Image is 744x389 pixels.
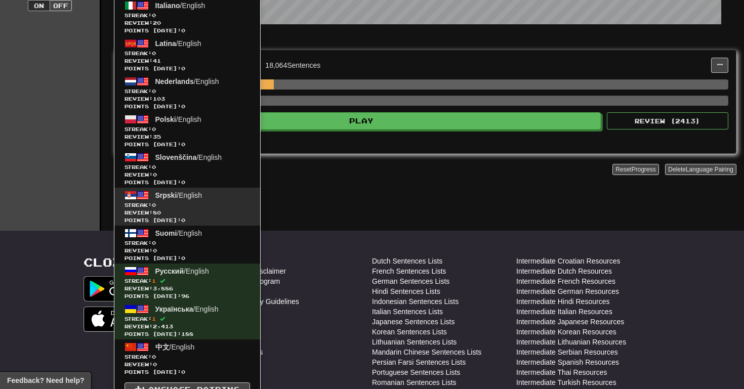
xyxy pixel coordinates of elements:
[516,307,612,317] a: Intermediate Italian Resources
[152,316,156,322] span: 1
[155,229,177,237] span: Suomi
[125,171,250,179] span: Review: 0
[114,264,260,301] a: Русский/EnglishStreak:1 Review:3,886Points [DATE]:96
[372,357,466,367] a: Persian Farsi Sentences Lists
[372,347,481,357] a: Mandarin Chinese Sentences Lists
[114,188,260,226] a: Srpski/EnglishStreak:0 Review:80Points [DATE]:0
[155,39,201,48] span: / English
[372,296,459,307] a: Indonesian Sentences Lists
[125,368,250,376] span: Points [DATE]: 0
[155,191,202,199] span: / English
[125,323,250,330] span: Review: 2,413
[155,2,180,10] span: Italiano
[228,296,299,307] a: Community Guidelines
[372,256,442,266] a: Dutch Sentences Lists
[155,2,205,10] span: / English
[84,256,188,269] a: Clozemaster
[114,34,736,45] p: In Progress
[125,361,250,368] span: Review: 0
[152,240,156,246] span: 0
[155,153,197,161] span: Slovenščina
[125,247,250,254] span: Review: 0
[155,267,184,275] span: Русский
[125,88,250,95] span: Streak:
[516,337,626,347] a: Intermediate Lithuanian Resources
[372,327,447,337] a: Korean Sentences Lists
[114,226,260,264] a: Suomi/EnglishStreak:0 Review:0Points [DATE]:0
[125,217,250,224] span: Points [DATE]: 0
[372,377,457,387] a: Romanian Sentences Lists
[125,353,250,361] span: Streak:
[125,57,250,65] span: Review: 41
[125,330,250,338] span: Points [DATE]: 188
[125,201,250,209] span: Streak:
[84,276,169,301] img: Get it on Google Play
[607,112,728,129] button: Review (2413)
[125,50,250,57] span: Streak:
[114,36,260,74] a: Latina/EnglishStreak:0 Review:41Points [DATE]:0
[125,277,250,285] span: Streak:
[516,317,624,327] a: Intermediate Japanese Resources
[152,88,156,94] span: 0
[372,337,457,347] a: Lithuanian Sentences Lists
[125,292,250,300] span: Points [DATE]: 96
[114,112,260,150] a: Polski/EnglishStreak:0 Review:35Points [DATE]:0
[228,266,286,276] a: Affiliate Disclaimer
[125,19,250,27] span: Review: 20
[125,179,250,186] span: Points [DATE]: 0
[612,164,658,175] button: ResetProgress
[155,77,219,85] span: / English
[155,39,176,48] span: Latina
[516,357,619,367] a: Intermediate Spanish Resources
[125,141,250,148] span: Points [DATE]: 0
[516,286,619,296] a: Intermediate German Resources
[155,343,195,351] span: / English
[125,12,250,19] span: Streak:
[114,339,260,377] a: 中文/EnglishStreak:0 Review:0Points [DATE]:0
[372,286,440,296] a: Hindi Sentences Lists
[155,115,176,123] span: Polski
[155,305,219,313] span: / English
[265,60,320,70] div: 18,064 Sentences
[155,267,209,275] span: / English
[516,327,616,337] a: Intermediate Korean Resources
[516,276,615,286] a: Intermediate French Resources
[155,229,202,237] span: / English
[125,103,250,110] span: Points [DATE]: 0
[125,133,250,141] span: Review: 35
[632,166,656,173] span: Progress
[152,354,156,360] span: 0
[152,202,156,208] span: 0
[372,317,454,327] a: Japanese Sentences Lists
[155,191,177,199] span: Srpski
[516,377,616,387] a: Intermediate Turkish Resources
[155,77,194,85] span: Nederlands
[125,125,250,133] span: Streak:
[155,115,201,123] span: / English
[7,375,84,385] span: Open feedback widget
[516,367,607,377] a: Intermediate Thai Resources
[155,343,170,351] span: 中文
[152,164,156,170] span: 0
[152,126,156,132] span: 0
[372,276,449,286] a: German Sentences Lists
[122,112,601,129] button: Play
[372,307,443,317] a: Italian Sentences Lists
[155,305,193,313] span: Українська
[372,266,446,276] a: French Sentences Lists
[114,301,260,339] a: Українська/EnglishStreak:1 Review:2,413Points [DATE]:188
[686,166,733,173] span: Language Pairing
[125,65,250,72] span: Points [DATE]: 0
[152,50,156,56] span: 0
[155,153,222,161] span: / English
[152,278,156,284] span: 1
[125,254,250,262] span: Points [DATE]: 0
[516,347,618,357] a: Intermediate Serbian Resources
[516,296,609,307] a: Intermediate Hindi Resources
[125,285,250,292] span: Review: 3,886
[125,239,250,247] span: Streak:
[125,95,250,103] span: Review: 103
[516,256,620,266] a: Intermediate Croatian Resources
[125,209,250,217] span: Review: 80
[125,27,250,34] span: Points [DATE]: 0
